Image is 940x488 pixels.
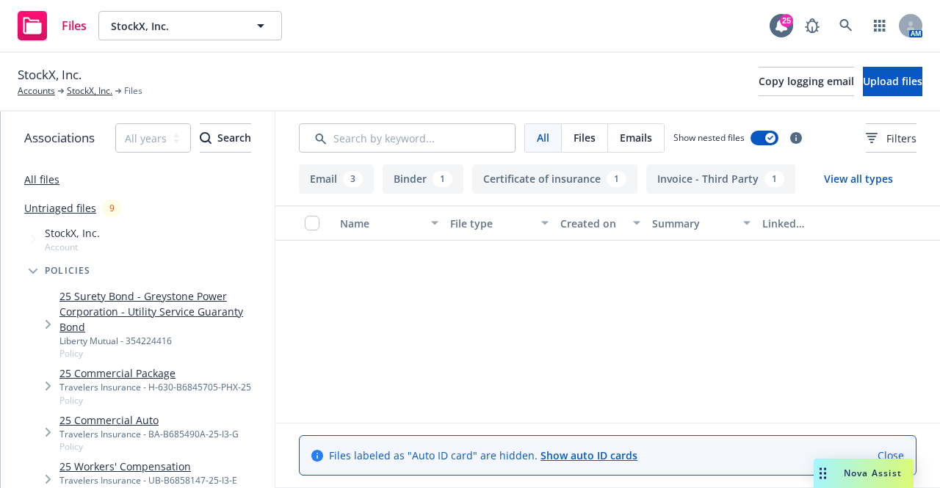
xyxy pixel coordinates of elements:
[200,123,251,153] button: SearchSearch
[878,448,904,463] a: Close
[866,123,916,153] button: Filters
[67,84,112,98] a: StockX, Inc.
[762,216,861,231] div: Linked associations
[59,412,239,428] a: 25 Commercial Auto
[540,448,637,462] a: Show auto ID cards
[200,132,211,144] svg: Search
[12,5,93,46] a: Files
[886,131,916,146] span: Filters
[450,216,532,231] div: File type
[798,11,827,40] a: Report a Bug
[560,216,624,231] div: Created on
[59,365,251,381] a: 25 Commercial Package
[863,74,922,88] span: Upload files
[863,67,922,96] button: Upload files
[45,241,100,253] span: Account
[124,84,142,98] span: Files
[45,266,91,275] span: Policies
[865,11,894,40] a: Switch app
[383,164,463,194] button: Binder
[45,225,100,241] span: StockX, Inc.
[673,131,745,144] span: Show nested files
[59,428,239,440] div: Travelers Insurance - BA-B685490A-25-I3-G
[305,216,319,230] input: Select all
[24,200,96,216] a: Untriaged files
[24,172,59,186] a: All files
[340,216,422,231] div: Name
[62,20,87,32] span: Files
[574,130,596,145] span: Files
[98,11,282,40] button: StockX, Inc.
[299,164,374,194] button: Email
[780,14,793,27] div: 25
[18,84,55,98] a: Accounts
[59,381,251,393] div: Travelers Insurance - H-630-B6845705-PHX-25
[800,164,916,194] button: View all types
[102,200,122,216] div: 9
[620,130,652,145] span: Emails
[472,164,637,194] button: Certificate of insurance
[299,123,516,153] input: Search by keyword...
[59,288,269,335] a: 25 Surety Bond - Greystone Power Corporation - Utility Service Guaranty Bond
[59,474,237,487] div: Travelers Insurance - UB-B6858147-25-I3-E
[59,335,269,347] div: Liberty Mutual - 354224416
[111,18,238,34] span: StockX, Inc.
[814,459,914,488] button: Nova Assist
[646,205,756,241] button: Summary
[831,11,861,40] a: Search
[200,124,251,152] div: Search
[764,171,784,187] div: 1
[537,130,549,145] span: All
[554,205,646,241] button: Created on
[866,131,916,146] span: Filters
[59,459,237,474] a: 25 Workers' Compensation
[607,171,626,187] div: 1
[759,67,854,96] button: Copy logging email
[59,440,239,453] span: Policy
[334,205,444,241] button: Name
[59,394,251,407] span: Policy
[444,205,554,241] button: File type
[756,205,867,241] button: Linked associations
[759,74,854,88] span: Copy logging email
[59,347,269,360] span: Policy
[24,128,95,148] span: Associations
[844,467,902,479] span: Nova Assist
[652,216,734,231] div: Summary
[814,459,832,488] div: Drag to move
[343,171,363,187] div: 3
[433,171,452,187] div: 1
[646,164,795,194] button: Invoice - Third Party
[18,65,82,84] span: StockX, Inc.
[329,448,637,463] span: Files labeled as "Auto ID card" are hidden.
